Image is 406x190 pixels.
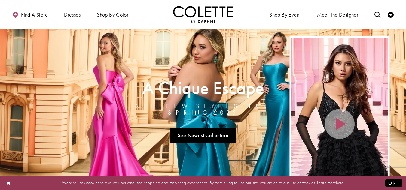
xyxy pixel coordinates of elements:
a: Find a store [11,6,49,23]
span: Shop by color [95,6,130,23]
span: Shop By Event [268,6,302,23]
span: Meet the designer [317,12,359,18]
span: Dresses [63,6,82,23]
span: Shop by color [97,12,128,18]
button: Submit Dialog [385,179,402,187]
span: Dresses [64,12,81,18]
span: Find a store [21,12,48,18]
a: here [336,180,343,186]
img: Colette by Daphne [173,6,233,23]
a: See Newest Collection A Chique Escape All New Styles For Spring 2025 [170,128,237,143]
span: Shop By Event [269,12,301,18]
a: Visit Home Page [173,6,233,23]
a: Check Wishlist [386,6,395,23]
ul: Slider Links [116,125,290,145]
button: Close Dialog [4,178,14,188]
a: Toggle search [373,6,382,23]
a: Meet the designer [316,6,360,23]
p: Website uses cookies to give you personalized shopping and marketing experiences. By continuing t... [43,179,363,187]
